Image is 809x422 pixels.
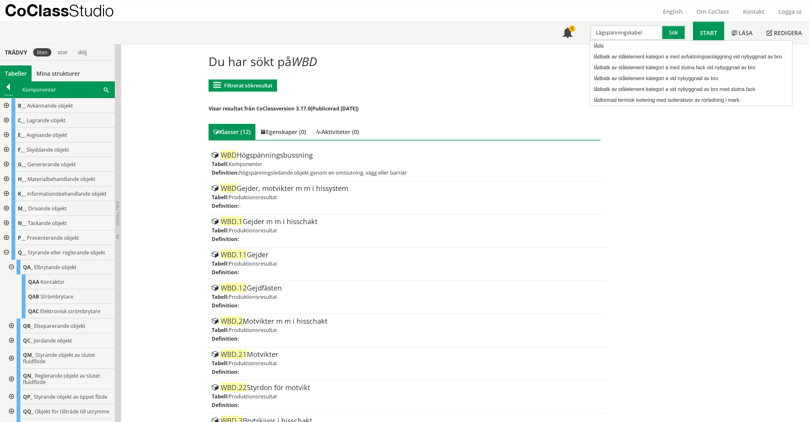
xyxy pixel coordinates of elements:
[18,132,25,139] span: E__
[28,293,39,300] span: QAB
[27,117,66,124] span: Lagrande objekt
[212,393,229,400] label: Tabell:
[212,368,239,375] label: Definition:
[34,264,77,271] span: Elbrytande objekt
[18,146,25,153] span: F__
[212,350,604,358] div: Motvikter
[212,384,604,391] div: Styrdon för motvikt
[212,360,229,367] label: Tabell:
[221,216,243,226] span: WBD.1
[115,201,121,226] span: Dölj trädvy
[27,161,76,168] span: Genererande objekt
[700,29,717,37] span: Start
[212,151,604,159] div: Högspänningsbussning
[255,124,311,140] div: Egenskaper (0)
[229,161,262,168] span: Komponenter
[689,8,736,15] a: Om CoClass
[311,124,364,140] div: Aktiviteter (0)
[229,393,277,400] span: Produktionsresultat
[32,65,85,81] a: Mina strukturer
[229,327,277,334] span: Produktionsresultat
[23,337,33,344] span: QC_
[209,79,277,92] button: Filtrerat sökresultat
[18,161,26,168] span: G__
[739,29,753,37] span: Läsa
[212,260,229,267] label: Tabell:
[33,48,51,57] div: liten
[592,74,787,83] div: lådbalk av stålelement kategori a vid nybyggnad av bro
[736,8,771,15] a: Kontakt
[5,2,128,21] a: CoClassStudio
[54,48,71,57] div: stor
[23,322,33,329] span: QB_
[104,86,109,93] span: Sök i tabellen
[27,102,73,109] span: Avkännande objekt
[212,161,229,168] label: Tabell:
[28,249,105,256] span: Styrande eller reglerande objekt
[592,63,787,72] div: lådbalk av stålelement kategori a med slutna fack vid nybyggnad av bro
[221,316,243,326] span: WBD.2
[212,284,604,292] div: Gejdfästen
[229,194,277,201] span: Produktionsresultat
[592,41,787,50] div: låda
[212,169,239,176] label: Definition:
[212,194,229,201] label: Tabell:
[0,93,16,98] div: Tillbaka
[26,132,67,139] span: Avgivande objekt
[212,202,239,209] label: Definition:
[212,236,239,243] label: Definition:
[18,220,26,227] span: N__
[693,22,724,44] a: Start
[555,22,580,44] a: 1
[18,190,26,197] span: K__
[239,202,241,209] span: -
[74,48,91,57] div: dölj
[209,105,311,112] span: Visar resultat från CoClassversion 3.17.0
[774,29,802,37] span: Redigera
[209,54,600,68] h1: Du har sökt på
[23,372,33,379] span: QN_
[212,335,239,342] label: Definition:
[5,7,114,14] p: CoClass
[590,25,662,40] input: Sök
[221,382,247,392] span: WBD.22
[18,102,26,109] span: B__
[592,96,787,105] div: lådformad termisk isolering med isolerskivor av rörledning i mark
[229,227,277,234] span: Produktionsresultat
[40,293,73,300] span: Strömbrytare
[221,283,247,292] span: WBD.12
[212,302,239,309] label: Definition:
[18,176,26,183] span: H__
[40,278,65,285] span: Kontaktor
[563,28,573,39] span: Notifikationer
[212,317,604,325] div: Motvikter m m i hisschakt
[23,372,100,386] span: Reglerande objekt av slutet fluidflöde
[23,264,33,271] span: QA_
[18,234,26,241] span: P__
[28,205,67,212] span: Drivande objekt
[34,393,107,400] span: Styrande objekt av öppet flöde
[229,360,277,367] span: Produktionsresultat
[771,8,809,15] a: Logga ut
[760,22,809,44] a: Redigera
[229,293,277,300] span: Produktionsresultat
[23,393,33,400] span: QP_
[23,351,95,365] span: Styrande objekt av slutet fluidflöde
[18,205,27,212] span: M__
[592,85,787,94] div: lådbalk av stålelement kategori a vid nybyggnad av bro med slutna fack
[26,146,69,153] span: Skyddande objekt
[221,183,237,193] span: WBD
[212,227,229,234] label: Tabell:
[34,337,72,344] span: Jordande objekt
[18,117,26,124] span: C__
[28,308,39,315] span: QAC
[656,8,689,15] a: English
[212,251,604,259] div: Gejder
[212,269,239,276] label: Definition:
[592,52,787,61] div: lådbalk av stålelement kategori a med avfuktningsanläggning vid nybyggnad av bro
[212,402,239,409] label: Definition:
[35,408,109,415] span: Objekt för tillträde till utrymme
[212,293,229,300] label: Tabell:
[724,22,760,44] a: Läsa
[34,322,85,329] span: Elseparerande objekt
